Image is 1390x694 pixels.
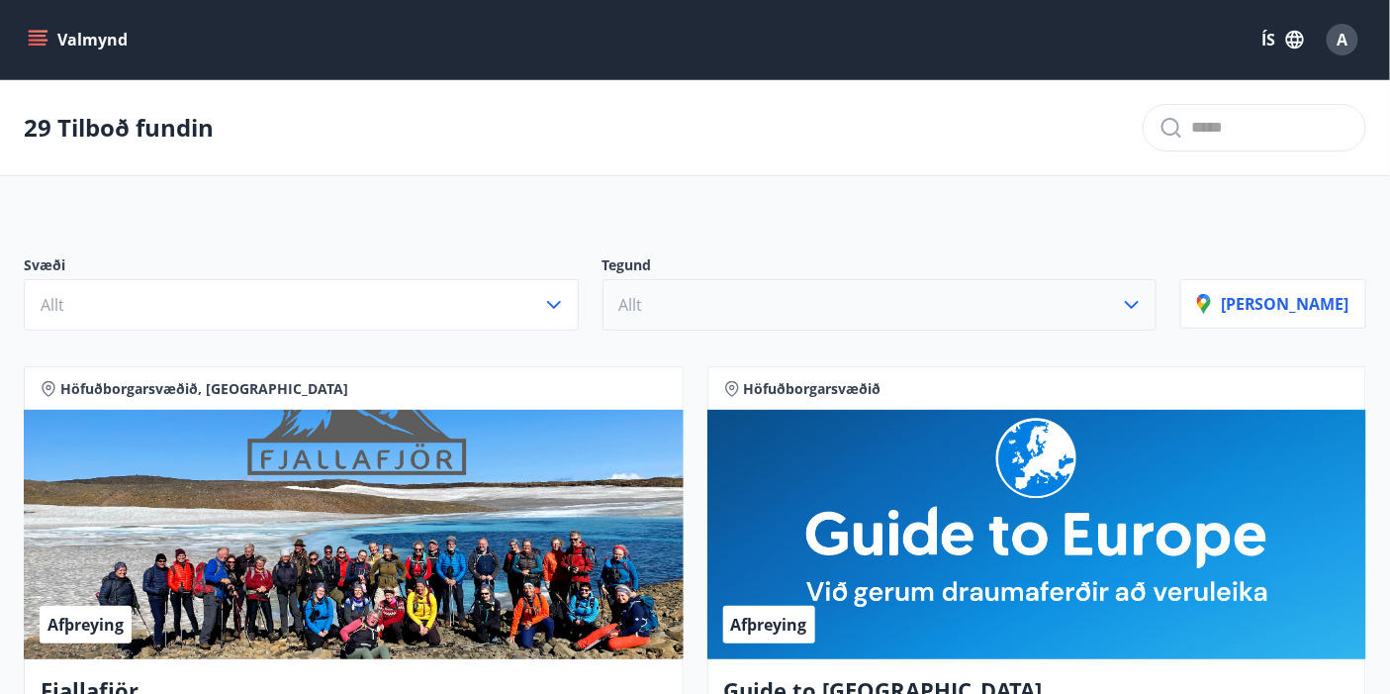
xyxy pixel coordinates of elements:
[60,379,348,399] span: Höfuðborgarsvæðið, [GEOGRAPHIC_DATA]
[1338,29,1348,50] span: A
[47,614,124,636] span: Afþreying
[731,614,807,636] span: Afþreying
[1180,279,1366,329] button: [PERSON_NAME]
[24,279,579,331] button: Allt
[24,255,579,279] p: Svæði
[744,379,881,399] span: Höfuðborgarsvæðið
[602,255,1158,279] p: Tegund
[1197,293,1349,315] p: [PERSON_NAME]
[24,22,136,57] button: menu
[1319,16,1366,63] button: A
[41,294,64,316] span: Allt
[619,294,643,316] span: Allt
[24,111,214,145] p: 29 Tilboð fundin
[1251,22,1315,57] button: ÍS
[602,279,1158,331] button: Allt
